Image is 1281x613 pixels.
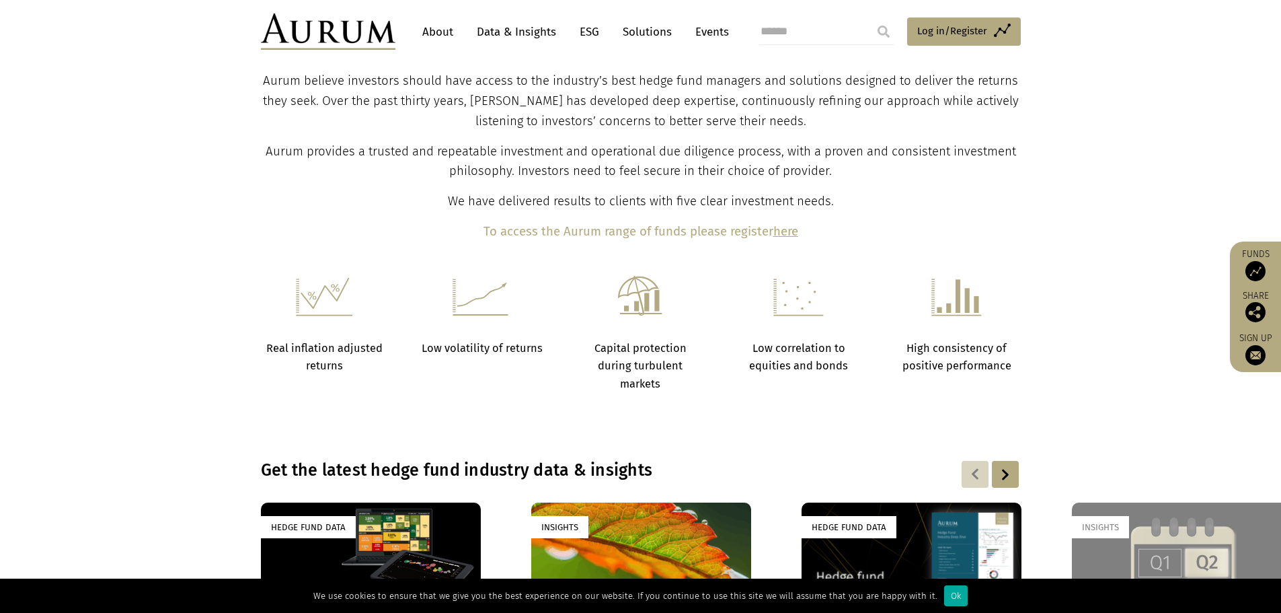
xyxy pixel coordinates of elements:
a: Data & Insights [470,20,563,44]
div: Hedge Fund Data [261,516,356,538]
img: Aurum [261,13,395,50]
b: To access the Aurum range of funds please register [483,224,773,239]
strong: Capital protection during turbulent markets [594,342,687,390]
img: Sign up to our newsletter [1245,345,1266,365]
span: We have delivered results to clients with five clear investment needs. [448,194,834,209]
a: Solutions [616,20,678,44]
strong: Real inflation adjusted returns [266,342,383,372]
div: Ok [944,585,968,606]
strong: High consistency of positive performance [902,342,1011,372]
span: Log in/Register [917,23,987,39]
a: Sign up [1237,332,1274,365]
strong: Low volatility of returns [422,342,543,355]
a: here [773,224,798,239]
span: Aurum provides a trusted and repeatable investment and operational due diligence process, with a ... [266,144,1016,179]
input: Submit [870,18,897,45]
img: Share this post [1245,302,1266,322]
a: ESG [573,20,606,44]
strong: Low correlation to equities and bonds [749,342,848,372]
h3: Get the latest hedge fund industry data & insights [261,460,847,480]
a: Log in/Register [907,17,1021,46]
span: Aurum believe investors should have access to the industry’s best hedge fund managers and solutio... [263,73,1019,129]
a: Events [689,20,729,44]
a: About [416,20,460,44]
div: Insights [531,516,588,538]
a: Funds [1237,248,1274,281]
img: Access Funds [1245,261,1266,281]
div: Insights [1072,516,1129,538]
div: Share [1237,291,1274,322]
div: Hedge Fund Data [802,516,896,538]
